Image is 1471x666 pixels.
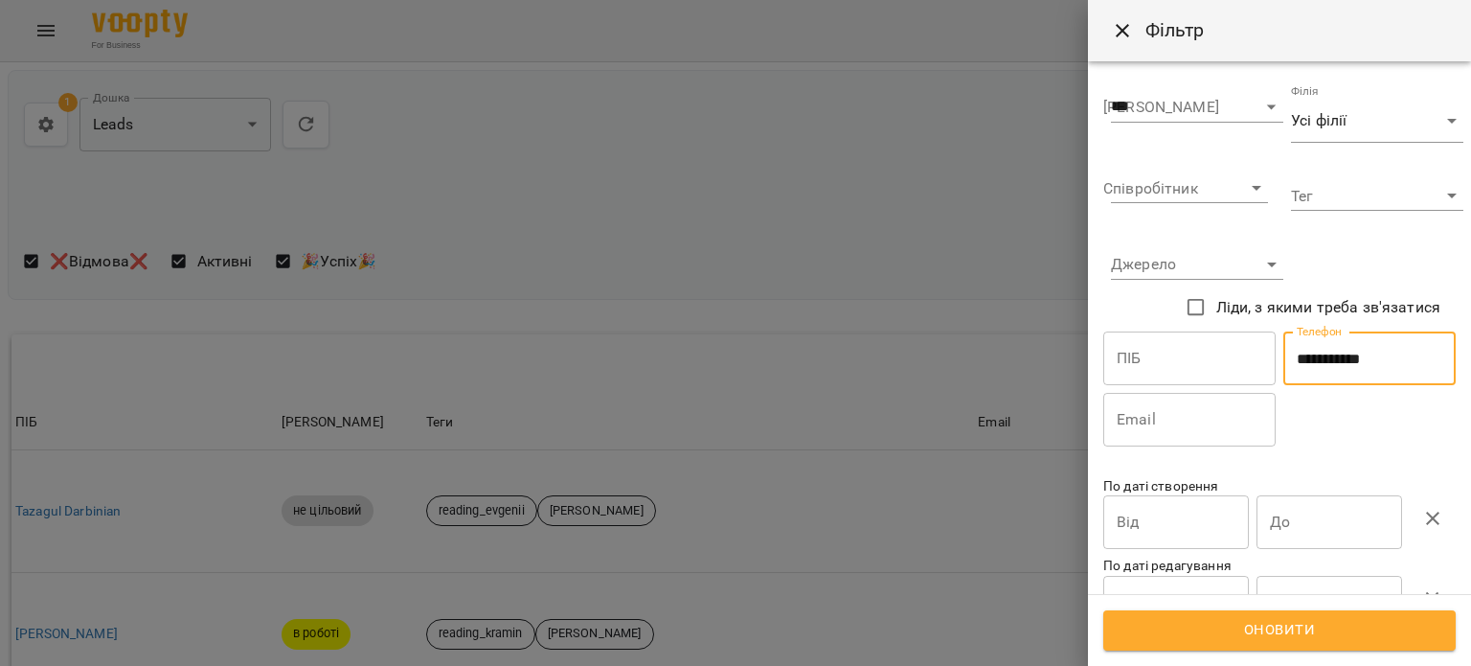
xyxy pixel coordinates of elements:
button: Close [1099,8,1145,54]
span: Оновити [1124,618,1435,643]
label: Філія [1291,86,1319,98]
span: Усі філії [1291,109,1440,132]
div: Усі філії [1291,100,1463,143]
button: Оновити [1103,610,1456,651]
span: Ліди, з якими треба зв'язатися [1216,296,1440,319]
p: По даті редагування [1103,557,1456,576]
p: По даті створення [1103,477,1456,496]
label: Співробітник [1103,181,1198,196]
h6: Фільтр [1145,15,1448,45]
label: [PERSON_NAME] [1103,100,1219,115]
